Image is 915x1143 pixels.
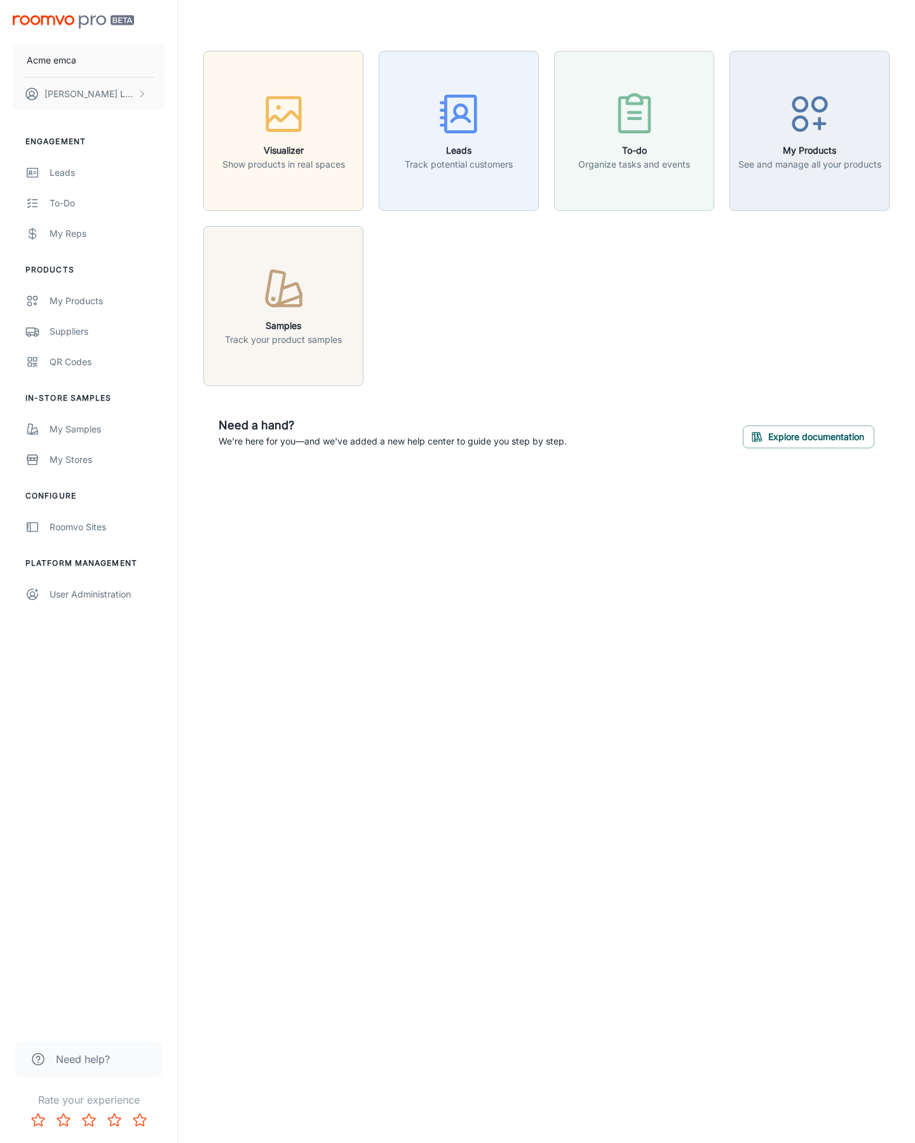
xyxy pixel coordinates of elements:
[13,15,134,29] img: Roomvo PRO Beta
[554,123,714,136] a: To-doOrganize tasks and events
[222,157,345,171] p: Show products in real spaces
[27,53,76,67] p: Acme emca
[738,144,881,157] h6: My Products
[50,422,165,436] div: My Samples
[50,294,165,308] div: My Products
[50,166,165,180] div: Leads
[225,319,342,333] h6: Samples
[50,453,165,467] div: My Stores
[405,144,513,157] h6: Leads
[44,87,134,101] p: [PERSON_NAME] Leaptools
[379,123,539,136] a: LeadsTrack potential customers
[743,429,874,442] a: Explore documentation
[50,196,165,210] div: To-do
[738,157,881,171] p: See and manage all your products
[578,157,690,171] p: Organize tasks and events
[554,51,714,211] button: To-doOrganize tasks and events
[225,333,342,347] p: Track your product samples
[13,77,165,110] button: [PERSON_NAME] Leaptools
[50,355,165,369] div: QR Codes
[50,324,165,338] div: Suppliers
[729,123,890,136] a: My ProductsSee and manage all your products
[219,417,567,434] h6: Need a hand?
[203,226,363,386] button: SamplesTrack your product samples
[203,51,363,211] button: VisualizerShow products in real spaces
[13,44,165,77] button: Acme emca
[219,434,567,448] p: We're here for you—and we've added a new help center to guide you step by step.
[50,227,165,241] div: My Reps
[578,144,690,157] h6: To-do
[405,157,513,171] p: Track potential customers
[729,51,890,211] button: My ProductsSee and manage all your products
[222,144,345,157] h6: Visualizer
[379,51,539,211] button: LeadsTrack potential customers
[743,425,874,448] button: Explore documentation
[203,298,363,311] a: SamplesTrack your product samples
